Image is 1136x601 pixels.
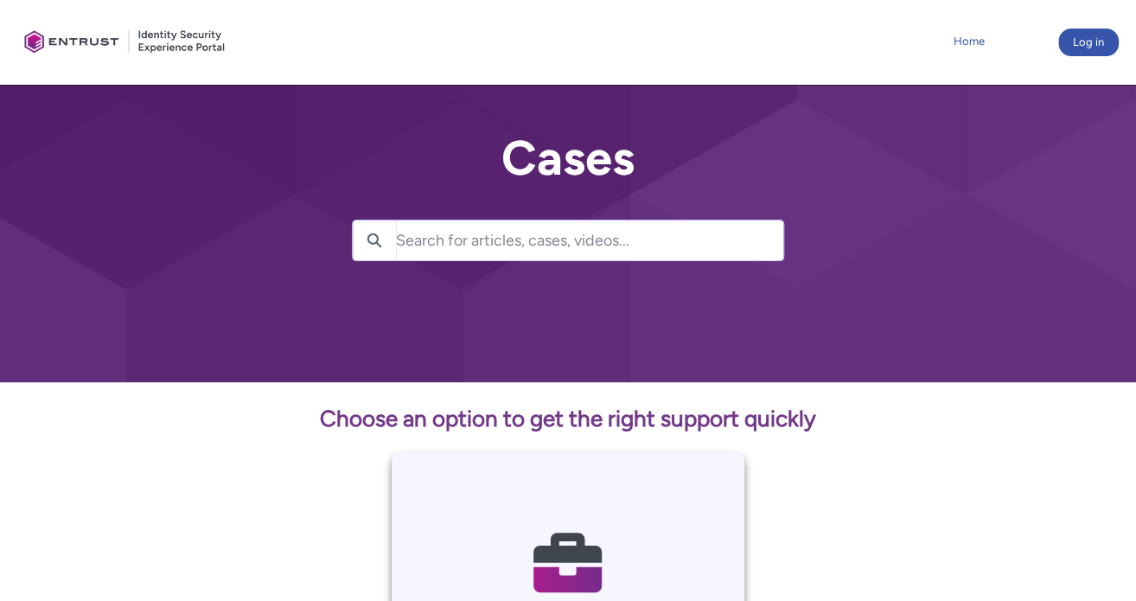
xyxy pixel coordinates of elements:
[396,221,783,260] input: Search for articles, cases, videos...
[352,131,784,185] h2: Cases
[949,29,989,54] a: Home
[196,402,940,436] p: Choose an option to get the right support quickly
[353,221,396,260] button: Search
[1058,29,1119,56] button: Log in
